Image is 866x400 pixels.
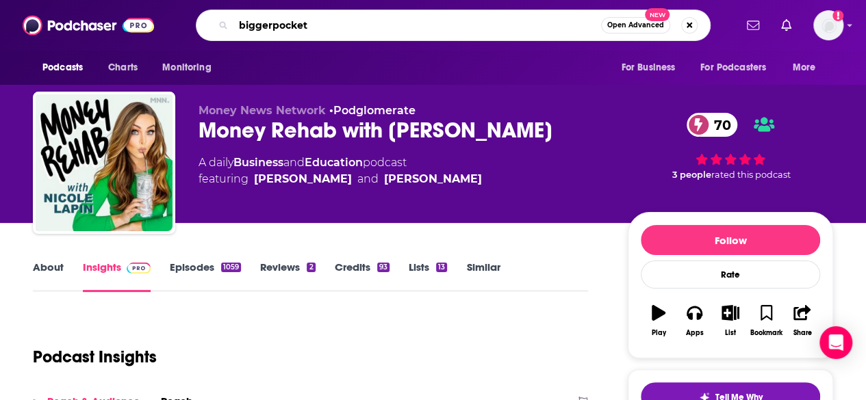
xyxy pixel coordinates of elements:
span: 70 [700,113,738,137]
span: For Business [621,58,675,77]
div: [PERSON_NAME] [384,171,482,187]
span: Open Advanced [607,22,664,29]
span: For Podcasters [700,58,766,77]
button: Share [785,296,820,345]
button: Bookmark [748,296,784,345]
a: 70 [687,113,738,137]
input: Search podcasts, credits, & more... [233,14,601,36]
div: 13 [436,263,447,272]
span: New [645,8,670,21]
span: and [357,171,379,187]
div: Search podcasts, credits, & more... [196,10,711,41]
a: Reviews2 [260,261,315,292]
span: More [793,58,816,77]
a: About [33,261,64,292]
a: InsightsPodchaser Pro [83,261,151,292]
div: Play [652,329,666,337]
a: Charts [99,55,146,81]
button: List [713,296,748,345]
span: featuring [199,171,482,187]
button: open menu [783,55,833,81]
a: Show notifications dropdown [741,14,765,37]
button: open menu [611,55,692,81]
button: Apps [676,296,712,345]
a: Nicole Lapin [254,171,352,187]
span: 3 people [672,170,711,180]
a: Lists13 [409,261,447,292]
button: Show profile menu [813,10,843,40]
span: • [329,104,416,117]
button: open menu [691,55,786,81]
button: Follow [641,225,820,255]
button: Open AdvancedNew [601,17,670,34]
svg: Add a profile image [832,10,843,21]
img: Money Rehab with Nicole Lapin [36,94,173,231]
a: Show notifications dropdown [776,14,797,37]
div: Open Intercom Messenger [819,326,852,359]
a: Credits93 [335,261,390,292]
div: Apps [686,329,704,337]
span: and [283,156,305,169]
img: User Profile [813,10,843,40]
button: open menu [33,55,101,81]
span: Podcasts [42,58,83,77]
a: Episodes1059 [170,261,241,292]
span: Monitoring [162,58,211,77]
div: A daily podcast [199,155,482,187]
a: Business [233,156,283,169]
div: List [725,329,736,337]
span: Logged in as emilyjherman [813,10,843,40]
div: 2 [307,263,315,272]
div: Bookmark [750,329,782,337]
div: Share [793,329,811,337]
h1: Podcast Insights [33,347,157,367]
div: 70 3 peoplerated this podcast [628,104,833,189]
span: Money News Network [199,104,326,117]
button: open menu [153,55,229,81]
img: Podchaser Pro [127,263,151,274]
span: Charts [108,58,138,77]
div: 1059 [221,263,241,272]
a: Education [305,156,363,169]
span: rated this podcast [711,170,791,180]
a: Podglomerate [333,104,416,117]
a: Similar [466,261,500,292]
img: Podchaser - Follow, Share and Rate Podcasts [23,12,154,38]
div: 93 [377,263,390,272]
button: Play [641,296,676,345]
div: Rate [641,261,820,289]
